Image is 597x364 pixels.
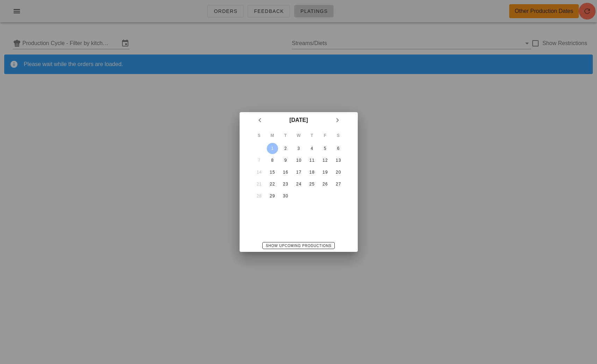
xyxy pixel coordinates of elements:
th: F [319,129,331,142]
div: 18 [306,170,317,175]
button: 26 [319,179,331,190]
div: 6 [333,146,344,151]
button: 3 [293,143,304,154]
div: 24 [293,182,304,187]
button: 24 [293,179,304,190]
button: 2 [280,143,291,154]
button: 17 [293,167,304,178]
button: 27 [333,179,344,190]
div: 8 [266,158,278,163]
div: 12 [319,158,331,163]
button: Next month [331,114,344,126]
div: 29 [266,194,278,198]
div: 16 [280,170,291,175]
button: Previous month [254,114,266,126]
div: 23 [280,182,291,187]
button: 16 [280,167,291,178]
button: 15 [266,167,278,178]
div: 2 [280,146,291,151]
div: 5 [319,146,331,151]
div: 26 [319,182,331,187]
div: 15 [266,170,278,175]
div: 1 [266,146,278,151]
button: 20 [333,167,344,178]
th: S [253,129,265,142]
div: 22 [266,182,278,187]
div: 3 [293,146,304,151]
div: 9 [280,158,291,163]
th: T [305,129,318,142]
th: M [266,129,278,142]
div: 13 [333,158,344,163]
button: 13 [333,155,344,166]
button: 22 [266,179,278,190]
button: 6 [333,143,344,154]
div: 25 [306,182,317,187]
button: 19 [319,167,331,178]
div: 17 [293,170,304,175]
div: 11 [306,158,317,163]
button: 9 [280,155,291,166]
span: Show Upcoming Productions [265,244,332,248]
div: 19 [319,170,331,175]
th: S [332,129,344,142]
div: 20 [333,170,344,175]
button: 11 [306,155,317,166]
div: 27 [333,182,344,187]
th: T [279,129,292,142]
button: 23 [280,179,291,190]
div: 10 [293,158,304,163]
button: 4 [306,143,317,154]
button: 30 [280,190,291,202]
button: 18 [306,167,317,178]
button: [DATE] [286,114,311,127]
button: 8 [266,155,278,166]
th: W [292,129,305,142]
button: 5 [319,143,331,154]
button: 25 [306,179,317,190]
button: 12 [319,155,331,166]
button: 10 [293,155,304,166]
button: Show Upcoming Productions [262,242,335,249]
div: 30 [280,194,291,198]
button: 1 [266,143,278,154]
button: 29 [266,190,278,202]
div: 4 [306,146,317,151]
